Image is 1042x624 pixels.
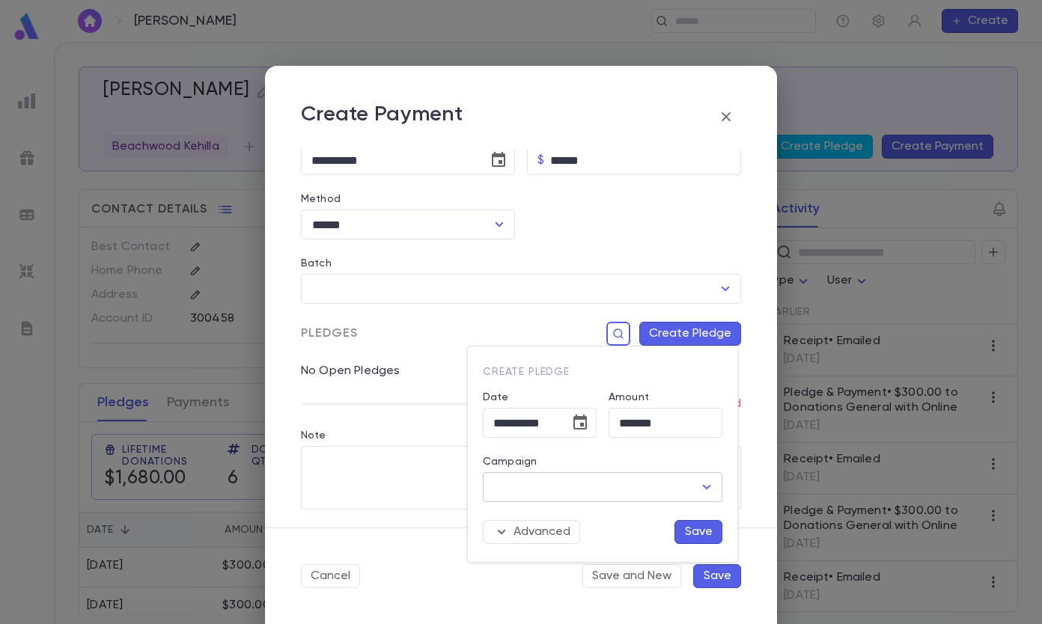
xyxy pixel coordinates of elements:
[609,391,649,403] label: Amount
[674,520,722,544] button: Save
[483,391,597,403] label: Date
[483,367,570,377] span: Create Pledge
[565,408,595,438] button: Choose date, selected date is Sep 9, 2025
[696,477,717,498] button: Open
[483,456,537,468] label: Campaign
[483,520,580,544] button: Advanced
